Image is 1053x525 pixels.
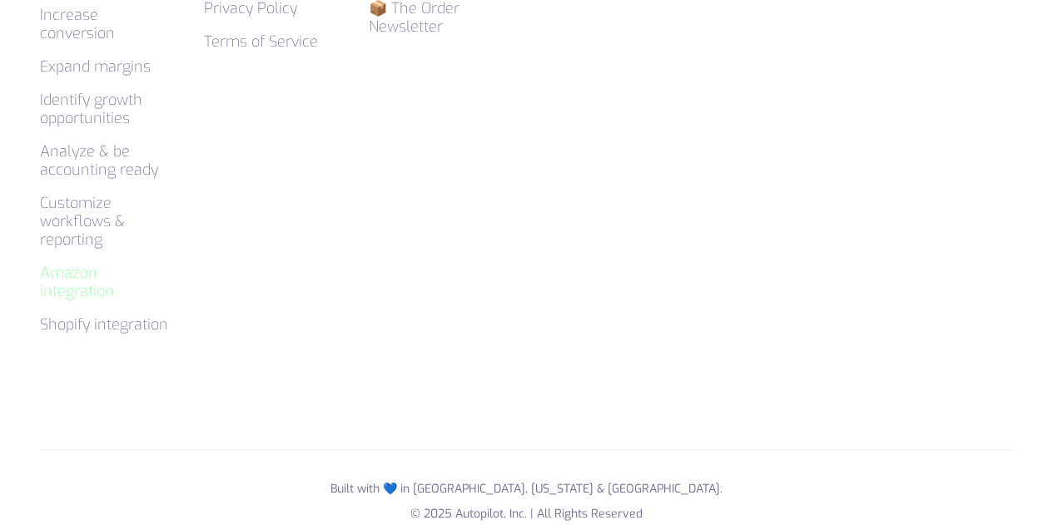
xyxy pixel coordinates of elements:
a: Increase conversion [40,5,115,43]
a: Shopify integration [40,315,168,334]
a: Identify growth opportunities [40,90,142,128]
a: Expand margins [40,57,151,77]
a: Terms of Service [204,32,318,52]
a: Customize workflows & reporting [40,193,125,250]
a: Analyze & be accounting ready [40,141,158,180]
a: Amazon integration [40,263,114,301]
